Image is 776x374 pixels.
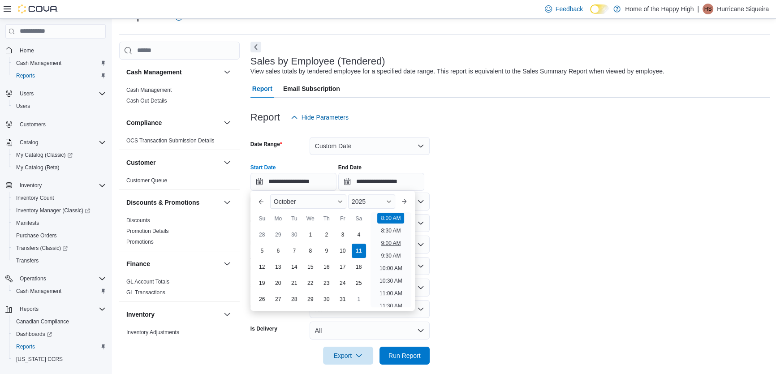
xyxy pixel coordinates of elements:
[9,204,109,217] a: Inventory Manager (Classic)
[126,329,179,336] span: Inventory Adjustments
[352,198,366,205] span: 2025
[20,90,34,97] span: Users
[323,347,373,365] button: Export
[250,325,277,332] label: Is Delivery
[2,87,109,100] button: Users
[126,98,167,104] a: Cash Out Details
[287,292,302,306] div: day-28
[16,273,50,284] button: Operations
[319,228,334,242] div: day-2
[126,137,215,144] span: OCS Transaction Submission Details
[16,164,60,171] span: My Catalog (Beta)
[16,245,68,252] span: Transfers (Classic)
[13,230,106,241] span: Purchase Orders
[9,161,109,174] button: My Catalog (Beta)
[319,244,334,258] div: day-9
[250,164,276,171] label: Start Date
[9,69,109,82] button: Reports
[338,173,424,191] input: Press the down key to open a popover containing a calendar.
[126,217,150,224] a: Discounts
[13,316,73,327] a: Canadian Compliance
[704,4,712,14] span: HS
[255,211,269,226] div: Su
[9,353,109,365] button: [US_STATE] CCRS
[16,304,42,314] button: Reports
[319,276,334,290] div: day-23
[18,4,58,13] img: Cova
[16,45,38,56] a: Home
[255,292,269,306] div: day-26
[352,260,366,274] div: day-18
[16,88,106,99] span: Users
[417,198,424,205] button: Open list of options
[20,275,46,282] span: Operations
[319,292,334,306] div: day-30
[717,4,769,14] p: Hurricane Siqueira
[697,4,699,14] p: |
[126,340,199,347] span: Inventory by Product Historical
[16,273,106,284] span: Operations
[126,118,162,127] h3: Compliance
[16,219,39,227] span: Manifests
[250,141,282,148] label: Date Range
[2,272,109,285] button: Operations
[126,259,220,268] button: Finance
[119,215,240,251] div: Discounts & Promotions
[222,258,233,269] button: Finance
[250,56,385,67] h3: Sales by Employee (Tendered)
[126,228,169,234] a: Promotion Details
[376,288,406,299] li: 11:00 AM
[20,182,42,189] span: Inventory
[222,197,233,208] button: Discounts & Promotions
[20,47,34,54] span: Home
[13,70,39,81] a: Reports
[13,162,63,173] a: My Catalog (Beta)
[371,212,411,307] ul: Time
[13,218,106,228] span: Manifests
[556,4,583,13] span: Feedback
[377,213,404,224] li: 8:00 AM
[20,139,38,146] span: Catalog
[13,255,42,266] a: Transfers
[126,239,154,245] a: Promotions
[376,275,406,286] li: 10:30 AM
[2,179,109,192] button: Inventory
[16,288,61,295] span: Cash Management
[336,276,350,290] div: day-24
[379,347,430,365] button: Run Report
[126,68,182,77] h3: Cash Management
[13,101,106,112] span: Users
[13,101,34,112] a: Users
[352,244,366,258] div: day-11
[9,315,109,328] button: Canadian Compliance
[126,118,220,127] button: Compliance
[352,276,366,290] div: day-25
[126,278,169,285] span: GL Account Totals
[222,157,233,168] button: Customer
[13,341,39,352] a: Reports
[255,244,269,258] div: day-5
[126,87,172,93] a: Cash Management
[126,310,155,319] h3: Inventory
[303,211,318,226] div: We
[302,113,349,122] span: Hide Parameters
[13,150,106,160] span: My Catalog (Classic)
[126,158,155,167] h3: Customer
[13,255,106,266] span: Transfers
[252,80,272,98] span: Report
[13,230,60,241] a: Purchase Orders
[336,244,350,258] div: day-10
[119,135,240,150] div: Compliance
[16,343,35,350] span: Reports
[126,177,167,184] span: Customer Queue
[250,42,261,52] button: Next
[119,276,240,301] div: Finance
[352,228,366,242] div: day-4
[9,340,109,353] button: Reports
[250,112,280,123] h3: Report
[16,137,106,148] span: Catalog
[336,228,350,242] div: day-3
[9,285,109,297] button: Cash Management
[255,228,269,242] div: day-28
[625,4,694,14] p: Home of the Happy High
